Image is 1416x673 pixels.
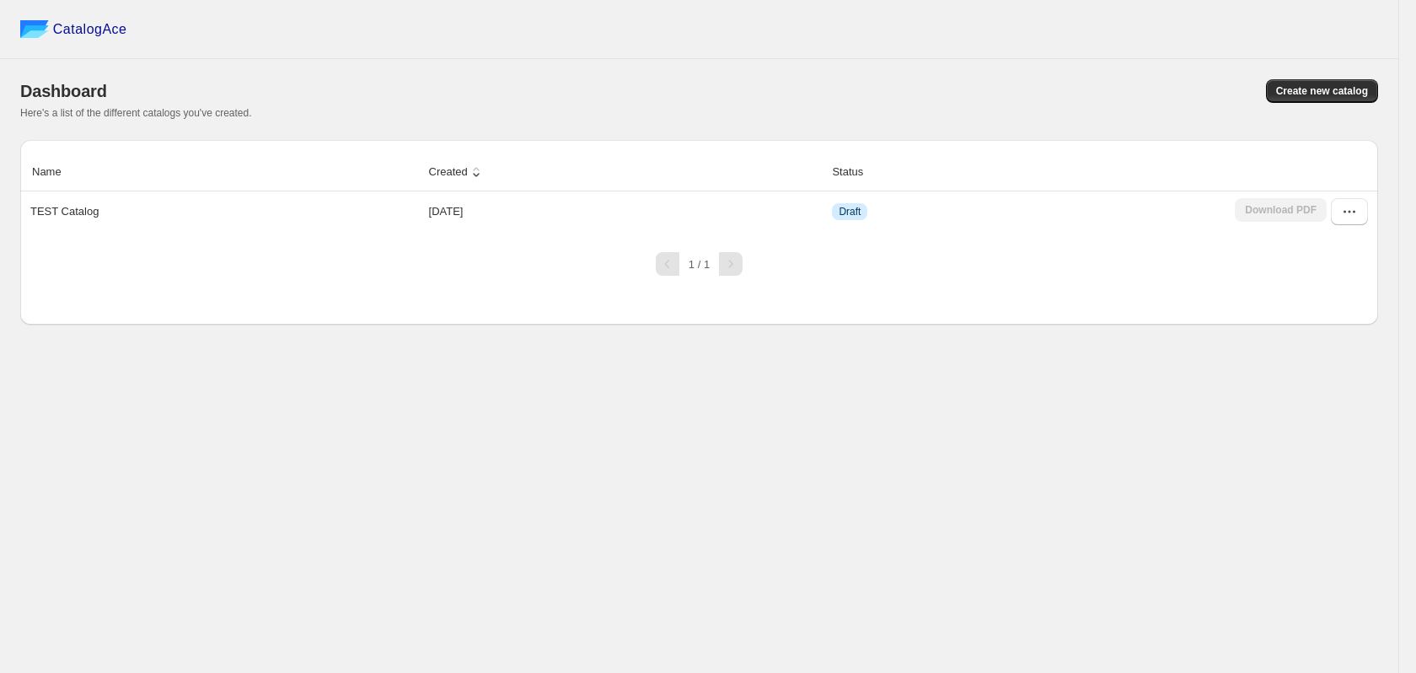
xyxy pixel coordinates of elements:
[829,156,882,188] button: Status
[20,20,49,38] img: catalog ace
[29,156,81,188] button: Name
[424,191,828,232] td: [DATE]
[20,82,107,100] span: Dashboard
[689,258,710,271] span: 1 / 1
[1276,84,1368,98] span: Create new catalog
[426,156,487,188] button: Created
[30,203,99,220] p: TEST Catalog
[839,205,861,218] span: Draft
[53,21,127,38] span: CatalogAce
[20,107,252,119] span: Here's a list of the different catalogs you've created.
[1266,79,1378,103] button: Create new catalog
